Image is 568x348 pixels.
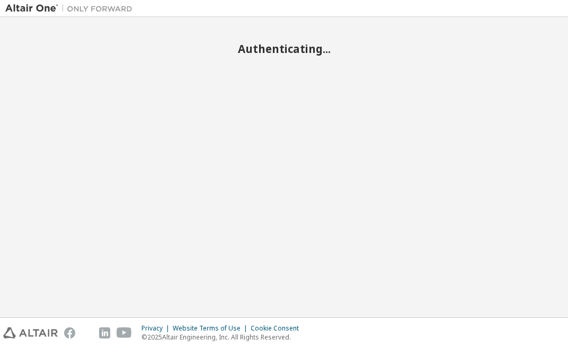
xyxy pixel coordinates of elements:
p: © 2025 Altair Engineering, Inc. All Rights Reserved. [141,333,305,342]
img: facebook.svg [64,327,75,338]
div: Privacy [141,324,173,333]
div: Website Terms of Use [173,324,251,333]
h2: Authenticating... [5,42,563,56]
img: altair_logo.svg [3,327,58,338]
img: Altair One [5,3,138,14]
img: linkedin.svg [99,327,110,338]
img: youtube.svg [117,327,132,338]
div: Cookie Consent [251,324,305,333]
